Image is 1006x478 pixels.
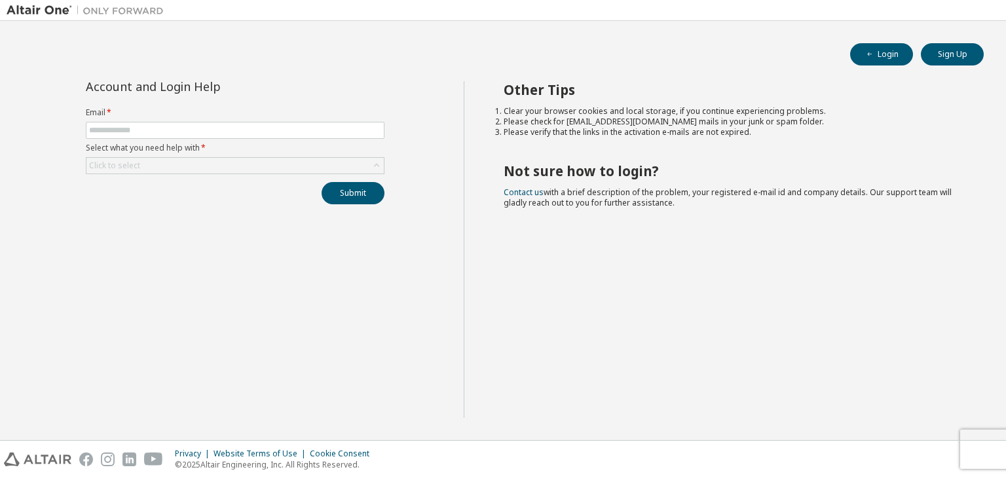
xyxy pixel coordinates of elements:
button: Login [850,43,913,65]
li: Please check for [EMAIL_ADDRESS][DOMAIN_NAME] mails in your junk or spam folder. [504,117,961,127]
div: Website Terms of Use [214,449,310,459]
div: Click to select [89,160,140,171]
a: Contact us [504,187,544,198]
li: Clear your browser cookies and local storage, if you continue experiencing problems. [504,106,961,117]
img: Altair One [7,4,170,17]
button: Submit [322,182,384,204]
span: with a brief description of the problem, your registered e-mail id and company details. Our suppo... [504,187,952,208]
h2: Other Tips [504,81,961,98]
h2: Not sure how to login? [504,162,961,179]
p: © 2025 Altair Engineering, Inc. All Rights Reserved. [175,459,377,470]
img: youtube.svg [144,452,163,466]
div: Click to select [86,158,384,174]
img: instagram.svg [101,452,115,466]
label: Select what you need help with [86,143,384,153]
img: linkedin.svg [122,452,136,466]
div: Cookie Consent [310,449,377,459]
div: Privacy [175,449,214,459]
div: Account and Login Help [86,81,325,92]
label: Email [86,107,384,118]
img: facebook.svg [79,452,93,466]
img: altair_logo.svg [4,452,71,466]
button: Sign Up [921,43,984,65]
li: Please verify that the links in the activation e-mails are not expired. [504,127,961,138]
